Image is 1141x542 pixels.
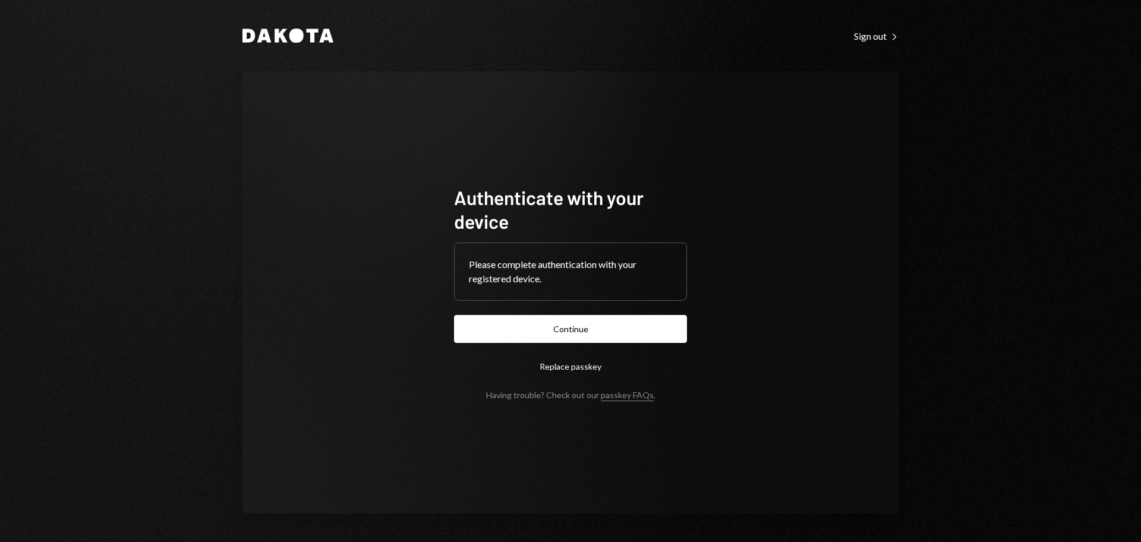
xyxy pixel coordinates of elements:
[601,390,654,401] a: passkey FAQs
[454,315,687,343] button: Continue
[854,30,899,42] div: Sign out
[469,257,672,286] div: Please complete authentication with your registered device.
[454,185,687,233] h1: Authenticate with your device
[486,390,655,400] div: Having trouble? Check out our .
[454,352,687,380] button: Replace passkey
[854,29,899,42] a: Sign out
